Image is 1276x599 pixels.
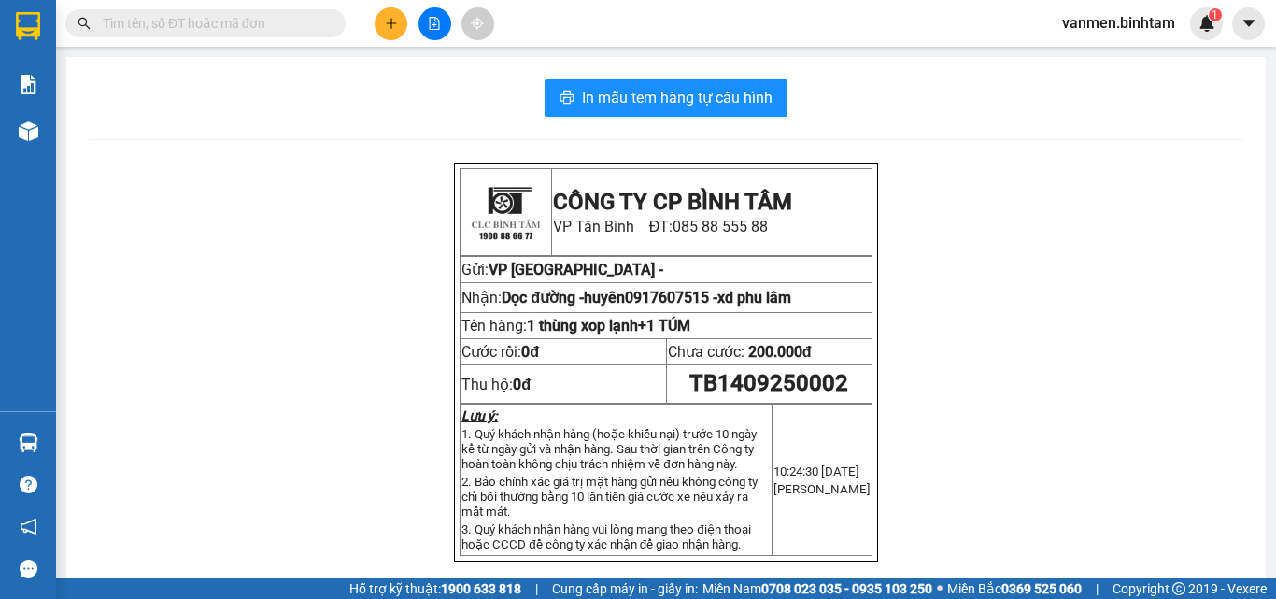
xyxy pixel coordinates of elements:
[689,370,848,396] span: TB1409250002
[19,75,38,94] img: solution-icon
[418,7,451,40] button: file-add
[103,13,323,34] input: Tìm tên, số ĐT hoặc mã đơn
[1212,8,1218,21] span: 1
[582,86,773,109] span: In mẫu tem hàng tự cấu hình
[1096,578,1099,599] span: |
[461,289,717,307] span: Nhận:
[1047,11,1190,35] span: vanmen.binhtam
[16,12,40,40] img: logo-vxr
[461,261,489,278] span: Gửi:
[717,289,791,307] span: xd phu lâm
[461,317,690,335] span: Tên hàng:
[1001,581,1082,596] strong: 0369 525 060
[19,121,38,141] img: warehouse-icon
[521,343,539,361] span: 0đ
[1172,582,1185,595] span: copyright
[535,578,538,599] span: |
[553,218,769,235] span: VP Tân Bình ĐT:
[461,343,539,361] span: Cước rồi:
[20,560,37,578] span: message
[1232,7,1265,40] button: caret-down
[375,7,407,40] button: plus
[441,581,521,596] strong: 1900 633 818
[937,585,943,592] span: ⚪️
[773,482,871,496] span: [PERSON_NAME]
[553,189,792,215] strong: CÔNG TY CP BÌNH TÂM
[668,343,812,361] span: Chưa cước:
[463,170,547,254] img: logo
[625,289,717,307] span: 0917607515 -
[78,17,91,30] span: search
[428,17,441,30] span: file-add
[461,475,758,519] span: 2. Bảo chính xác giá trị mặt hàng gửi nếu không công ty chỉ bồi thường bằng 10 lần tiền giá cước ...
[349,578,521,599] span: Hỗ trợ kỹ thuật:
[584,289,717,307] span: huyên
[545,79,787,117] button: printerIn mẫu tem hàng tự cấu hình
[20,476,37,493] span: question-circle
[19,433,38,452] img: warehouse-icon
[489,261,663,278] span: VP [GEOGRAPHIC_DATA] -
[761,581,932,596] strong: 0708 023 035 - 0935 103 250
[20,518,37,535] span: notification
[513,376,531,393] strong: 0đ
[947,578,1082,599] span: Miền Bắc
[471,17,484,30] span: aim
[560,90,574,107] span: printer
[673,218,768,235] span: 085 88 555 88
[748,343,812,361] span: 200.000đ
[1209,8,1222,21] sup: 1
[1198,15,1215,32] img: icon-new-feature
[1241,15,1257,32] span: caret-down
[461,522,750,551] span: 3. Quý khách nhận hàng vui lòng mang theo điện thoại hoặc CCCD đề công ty xác nhận để giao nhận h...
[552,578,698,599] span: Cung cấp máy in - giấy in:
[461,7,494,40] button: aim
[502,289,717,307] span: Dọc đường -
[461,427,757,471] span: 1. Quý khách nhận hàng (hoặc khiếu nại) trước 10 ngày kể từ ngày gửi và nhận hàng. Sau thời gian ...
[702,578,932,599] span: Miền Nam
[461,408,498,423] strong: Lưu ý:
[527,317,690,335] span: 1 thùng xop lạnh+1 TÚM
[461,376,531,393] span: Thu hộ:
[385,17,398,30] span: plus
[773,464,859,478] span: 10:24:30 [DATE]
